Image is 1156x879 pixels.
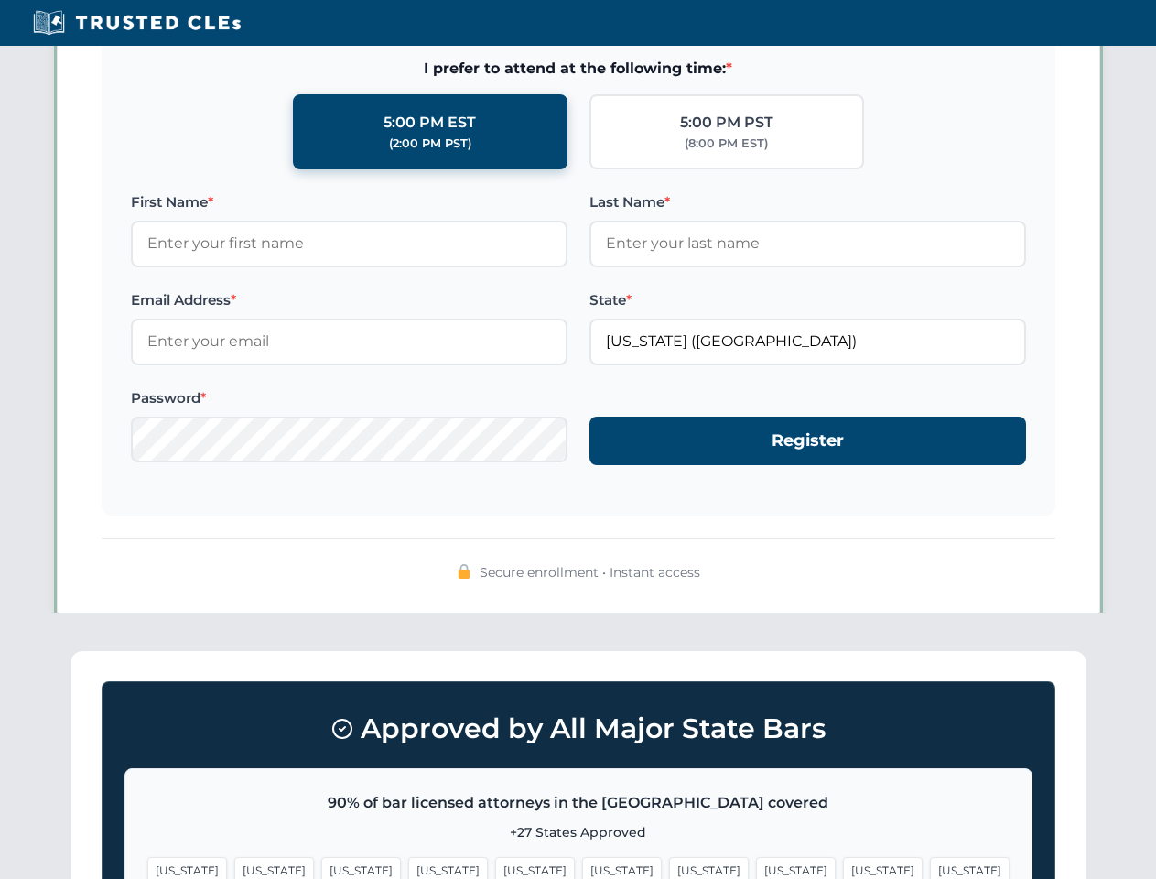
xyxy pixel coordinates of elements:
[685,135,768,153] div: (8:00 PM EST)
[384,111,476,135] div: 5:00 PM EST
[131,289,567,311] label: Email Address
[131,319,567,364] input: Enter your email
[589,289,1026,311] label: State
[589,191,1026,213] label: Last Name
[389,135,471,153] div: (2:00 PM PST)
[457,564,471,579] img: 🔒
[589,319,1026,364] input: Florida (FL)
[480,562,700,582] span: Secure enrollment • Instant access
[589,221,1026,266] input: Enter your last name
[147,791,1010,815] p: 90% of bar licensed attorneys in the [GEOGRAPHIC_DATA] covered
[147,822,1010,842] p: +27 States Approved
[131,387,567,409] label: Password
[131,191,567,213] label: First Name
[131,221,567,266] input: Enter your first name
[124,704,1032,754] h3: Approved by All Major State Bars
[131,57,1026,81] span: I prefer to attend at the following time:
[680,111,773,135] div: 5:00 PM PST
[589,417,1026,465] button: Register
[27,9,246,37] img: Trusted CLEs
